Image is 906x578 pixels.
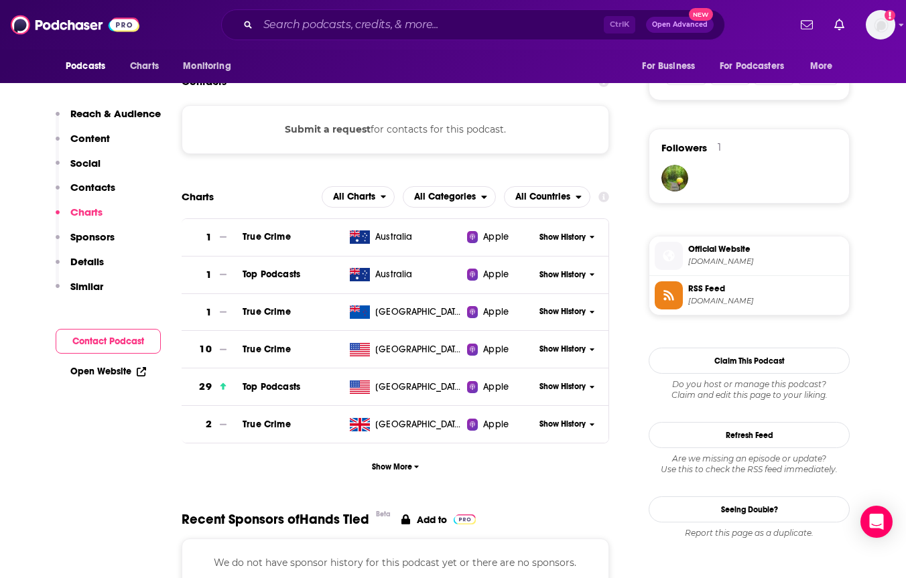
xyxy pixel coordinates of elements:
span: Monitoring [183,57,231,76]
span: True Crime [243,419,291,430]
div: for contacts for this podcast. [182,105,609,153]
button: Contact Podcast [56,329,161,354]
a: Show notifications dropdown [829,13,850,36]
span: Apple [483,418,509,431]
button: open menu [56,54,123,79]
h2: Charts [182,190,214,203]
h3: 1 [206,305,212,320]
a: Apple [467,418,535,431]
p: Contacts [70,181,115,194]
button: open menu [322,186,395,208]
span: True Crime [243,344,291,355]
button: open menu [633,54,712,79]
div: Open Intercom Messenger [860,506,893,538]
span: Show History [539,344,586,355]
span: More [810,57,833,76]
button: Charts [56,206,103,230]
h3: 29 [199,379,211,394]
span: Apple [483,268,509,281]
div: Report this page as a duplicate. [649,528,850,538]
button: Show History [535,381,599,392]
span: Show History [539,381,586,392]
div: 1 [718,141,721,153]
p: Charts [70,206,103,218]
span: All Countries [515,192,570,202]
svg: Add a profile image [885,10,895,21]
a: Official Website[DOMAIN_NAME] [655,242,844,270]
p: Social [70,157,101,169]
p: Content [70,132,110,145]
button: Submit a request [285,122,371,137]
button: open menu [504,186,590,208]
a: Top Podcasts [243,269,300,280]
div: Claim and edit this page to your liking. [649,379,850,401]
img: anna.r.farb [661,165,688,192]
a: True Crime [243,231,291,242]
button: Show History [535,344,599,355]
div: Beta [376,510,391,518]
span: New Zealand [375,305,462,319]
p: We do not have sponsor history for this podcast yet or there are no sponsors. [198,555,592,570]
span: For Podcasters [720,57,784,76]
h2: Platforms [322,186,395,208]
p: Sponsors [70,230,115,243]
a: True Crime [243,306,291,317]
p: Similar [70,280,103,293]
a: Top Podcasts [243,381,300,392]
a: Charts [121,54,167,79]
button: open menu [403,186,496,208]
span: RSS Feed [688,283,844,295]
input: Search podcasts, credits, & more... [258,14,604,35]
span: Do you host or manage this podcast? [649,379,850,390]
img: User Profile [866,10,895,40]
a: 1 [182,294,243,331]
span: Show History [539,419,586,430]
button: Open AdvancedNew [646,17,714,33]
h3: 2 [206,417,212,432]
span: Show History [539,306,586,317]
a: 29 [182,368,243,405]
a: Apple [467,268,535,281]
span: Official Website [688,243,844,255]
span: Show History [539,232,586,243]
span: United States [375,380,462,394]
div: Search podcasts, credits, & more... [221,9,725,40]
button: Show History [535,269,599,281]
span: Apple [483,230,509,244]
button: Claim This Podcast [649,348,850,374]
span: For Business [642,57,695,76]
span: Open Advanced [652,21,708,28]
button: open menu [174,54,248,79]
button: Refresh Feed [649,422,850,448]
img: Pro Logo [454,514,476,524]
button: open menu [801,54,850,79]
button: Content [56,132,110,157]
a: [GEOGRAPHIC_DATA] [344,418,466,431]
a: [GEOGRAPHIC_DATA] [344,380,466,394]
p: Add to [417,514,447,526]
div: Are we missing an episode or update? Use this to check the RSS feed immediately. [649,453,850,475]
a: Australia [344,268,466,281]
button: Show History [535,419,599,430]
span: Australia [375,230,412,244]
button: Reach & Audience [56,107,161,132]
span: Australia [375,268,412,281]
a: 10 [182,331,243,368]
button: Show History [535,306,599,317]
button: Contacts [56,181,115,206]
h2: Countries [504,186,590,208]
span: New [689,8,713,21]
img: Podchaser - Follow, Share and Rate Podcasts [11,12,139,38]
span: All Charts [333,192,375,202]
a: 2 [182,406,243,443]
span: omnycontent.com [688,296,844,306]
button: Similar [56,280,103,305]
span: Recent Sponsors of Hands Tied [182,511,369,528]
button: Show profile menu [866,10,895,40]
span: Apple [483,343,509,356]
